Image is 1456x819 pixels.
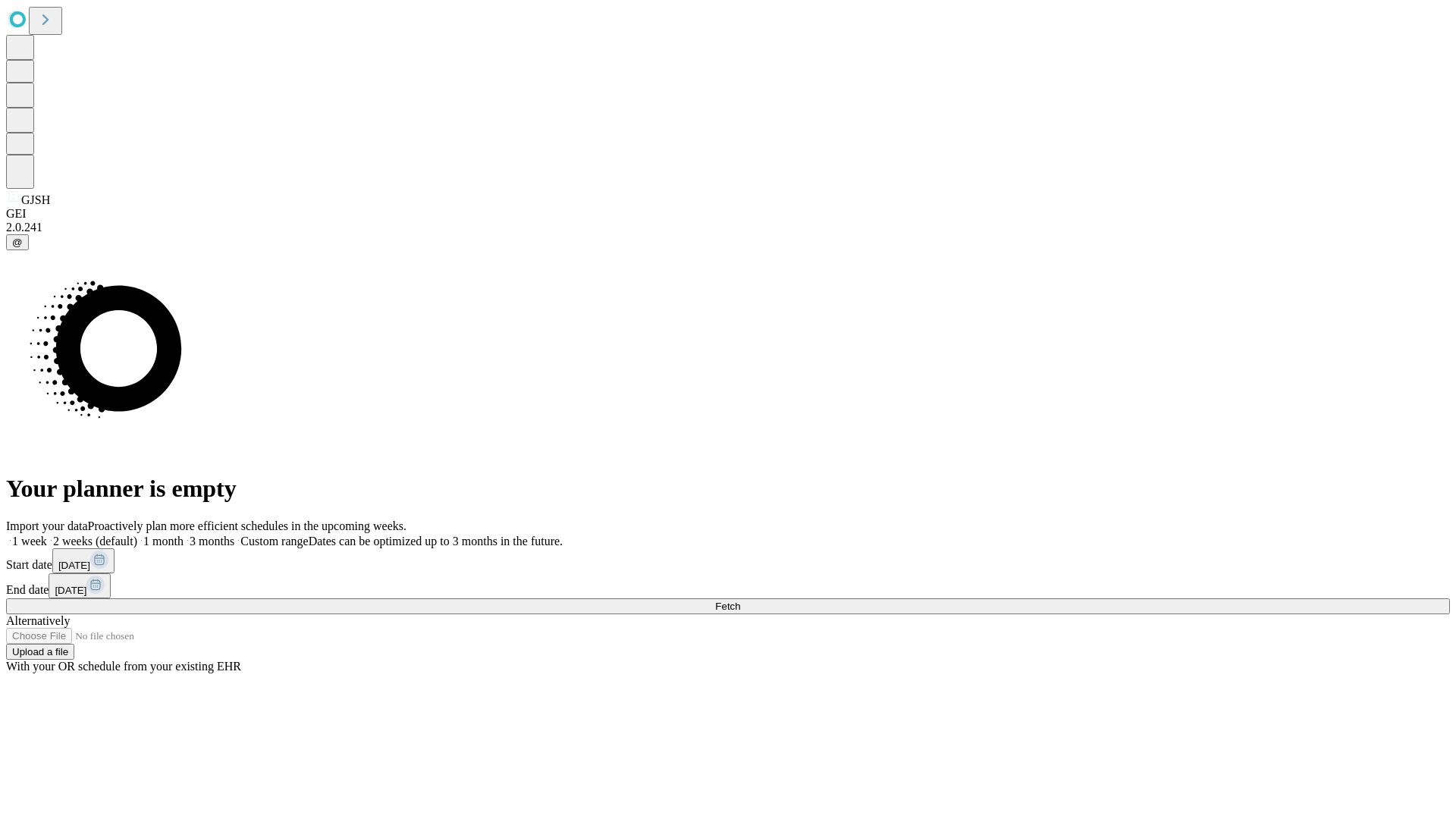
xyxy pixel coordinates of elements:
span: 1 week [12,535,47,548]
span: [DATE] [58,560,90,571]
span: 1 month [143,535,184,548]
span: Alternatively [6,614,70,627]
span: GJSH [21,193,50,206]
button: [DATE] [52,548,115,573]
span: Dates can be optimized up to 3 months in the future. [309,535,563,548]
h1: Your planner is empty [6,475,1450,503]
span: Proactively plan more efficient schedules in the upcoming weeks. [88,519,406,532]
button: @ [6,234,29,250]
span: @ [12,237,23,248]
span: Import your data [6,519,88,532]
span: 2 weeks (default) [53,535,137,548]
span: 3 months [190,535,234,548]
div: GEI [6,207,1450,221]
span: [DATE] [55,585,86,596]
span: Custom range [240,535,308,548]
button: [DATE] [49,573,111,598]
div: End date [6,573,1450,598]
button: Fetch [6,598,1450,614]
div: Start date [6,548,1450,573]
span: With your OR schedule from your existing EHR [6,660,241,673]
button: Upload a file [6,644,74,660]
div: 2.0.241 [6,221,1450,234]
span: Fetch [715,601,740,612]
